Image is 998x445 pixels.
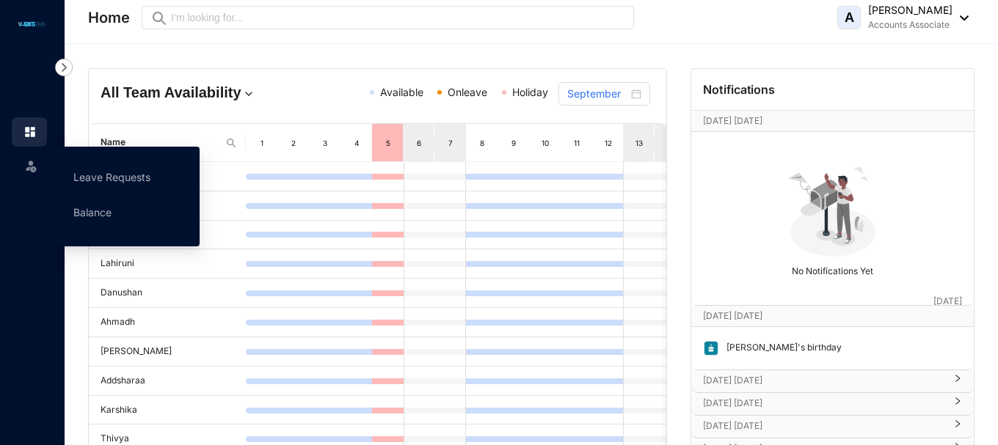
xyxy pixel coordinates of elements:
img: no-notification-yet.99f61bb71409b19b567a5111f7a484a1.svg [782,158,884,260]
div: [DATE] [DATE] [691,416,974,438]
div: 1 [256,136,269,150]
img: dropdown-black.8e83cc76930a90b1a4fdb6d089b7bf3a.svg [953,15,969,21]
td: Ahmadh [89,308,246,337]
li: Home [12,117,47,147]
p: [PERSON_NAME]'s birthday [719,340,842,356]
span: Available [380,86,423,98]
div: 2 [288,136,300,150]
div: 4 [351,136,363,150]
span: right [953,380,962,383]
p: [DATE] [DATE] [703,419,944,433]
img: search.8ce656024d3affaeffe32e5b30621cb7.svg [225,137,237,149]
span: Holiday [512,86,548,98]
td: Karshika [89,396,246,425]
img: leave-unselected.2934df6273408c3f84d9.svg [23,158,38,173]
p: Accounts Associate [868,18,953,32]
p: Notifications [703,81,775,98]
span: A [845,11,854,24]
img: home.c6720e0a13eba0172344.svg [23,125,37,139]
h4: All Team Availability [101,82,285,103]
td: Lahiruni [89,249,246,279]
td: Danushan [89,279,246,308]
span: Name [101,136,219,150]
p: [DATE] [DATE] [703,114,933,128]
td: Addsharaa [89,367,246,396]
span: Onleave [448,86,487,98]
div: 3 [319,136,332,150]
td: [PERSON_NAME] [89,337,246,367]
div: 14 [665,136,677,150]
img: dropdown.780994ddfa97fca24b89f58b1de131fa.svg [241,87,256,101]
img: birthday.63217d55a54455b51415ef6ca9a78895.svg [703,340,719,356]
div: 8 [476,136,489,150]
div: 12 [602,136,614,150]
img: nav-icon-right.af6afadce00d159da59955279c43614e.svg [55,59,73,76]
input: I’m looking for... [171,10,625,26]
div: [DATE] [DATE][DATE] [691,111,974,131]
a: Leave Requests [73,171,150,183]
div: 9 [508,136,520,150]
div: 13 [633,136,645,150]
div: [DATE] [DATE] [691,393,974,415]
div: 6 [413,136,425,150]
span: right [953,425,962,428]
p: [DATE] [DATE] [703,373,944,388]
p: No Notifications Yet [696,260,969,279]
p: [PERSON_NAME] [868,3,953,18]
p: Home [88,7,130,28]
div: 11 [571,136,583,150]
div: 7 [445,136,457,150]
div: [DATE] [DATE][DATE] [691,306,974,326]
input: Select month [567,86,628,102]
div: 5 [382,136,394,150]
p: [DATE] [DATE] [703,396,944,411]
img: logo [15,20,48,29]
a: Balance [73,206,112,218]
p: [DATE] [933,294,962,309]
span: right [953,402,962,405]
p: [DATE] [DATE] [703,309,933,323]
div: [DATE] [DATE] [691,370,974,392]
div: 10 [539,136,552,150]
